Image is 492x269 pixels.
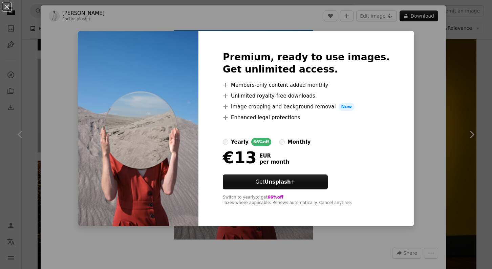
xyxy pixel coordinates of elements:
li: Image cropping and background removal [223,103,390,111]
input: monthly [279,139,285,145]
button: GetUnsplash+ [223,174,328,189]
span: 66% off [268,195,283,200]
span: New [339,103,355,111]
li: Members-only content added monthly [223,81,390,89]
h2: Premium, ready to use images. Get unlimited access. [223,51,390,76]
button: Switch to yearly [223,195,256,200]
div: €13 [223,149,257,166]
strong: Unsplash+ [264,179,295,185]
span: EUR [259,153,289,159]
li: Unlimited royalty-free downloads [223,92,390,100]
div: to get Taxes where applicable. Renews automatically. Cancel anytime. [223,195,390,206]
li: Enhanced legal protections [223,113,390,122]
img: premium_photo-1668101539195-73d02a9846cd [78,31,198,226]
div: 66% off [251,138,271,146]
input: yearly66%off [223,139,228,145]
div: yearly [231,138,249,146]
span: per month [259,159,289,165]
div: monthly [287,138,311,146]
